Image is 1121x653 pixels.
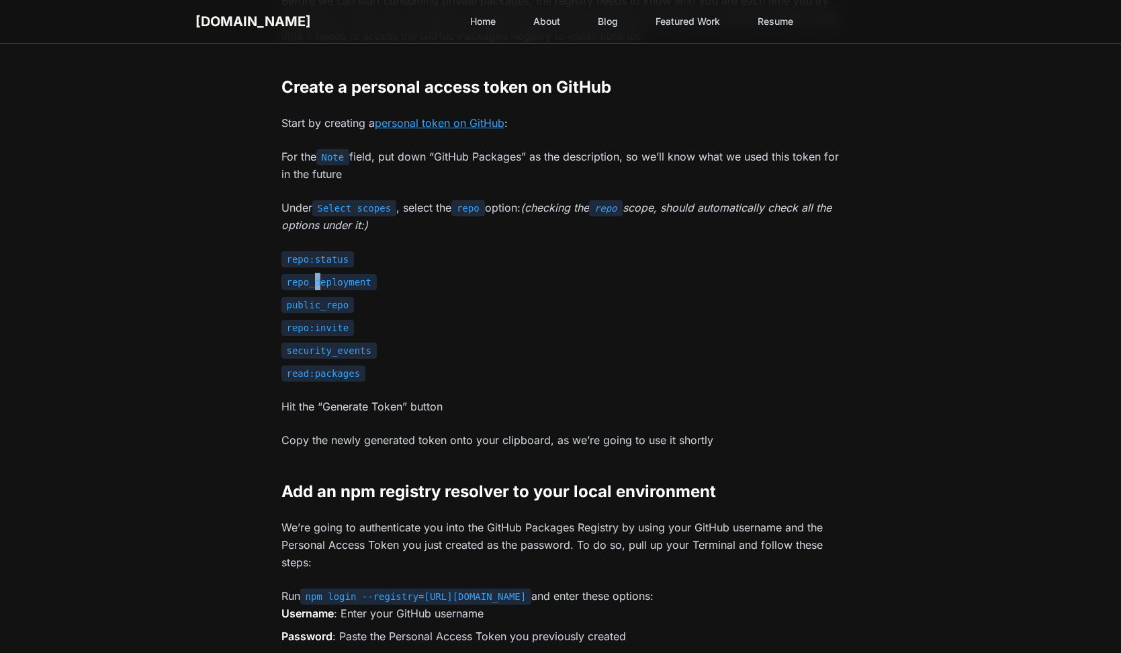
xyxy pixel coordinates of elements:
a: personal token on GitHub [375,116,504,130]
p: Under , select the option: [281,199,840,234]
a: [DOMAIN_NAME] [195,13,311,30]
code: Select scopes [312,200,397,216]
code: security_events [281,343,377,359]
code: repo [589,200,623,216]
li: : Enter your GitHub username [281,605,840,622]
code: repo_deployment [281,274,377,290]
code: repo:invite [281,320,355,336]
code: npm login --registry=[URL][DOMAIN_NAME] [300,589,532,605]
a: Blog [590,9,626,34]
code: Note [316,149,350,165]
h2: Create a personal access token on GitHub [281,77,840,98]
strong: Password [281,629,332,643]
p: We’re going to authenticate you into the GitHub Packages Registry by using your GitHub username a... [281,519,840,571]
code: public_repo [281,297,355,313]
code: repo [451,200,485,216]
li: : Paste the Personal Access Token you previously created [281,627,840,645]
code: repo:status [281,251,355,267]
code: read:packages [281,365,366,382]
p: Hit the “Generate Token” button [281,398,840,415]
strong: Username [281,607,334,620]
em: (checking the scope, should automatically check all the options under it:) [281,201,832,232]
p: For the field, put down “GitHub Packages” as the description, so we’ll know what we used this tok... [281,148,840,183]
a: Resume [750,9,801,34]
a: Home [462,9,504,34]
p: Copy the newly generated token onto your clipboard, as we’re going to use it shortly [281,431,840,449]
a: Featured Work [647,9,728,34]
a: About [525,9,568,34]
h2: Add an npm registry resolver to your local environment [281,481,840,503]
p: Start by creating a : [281,114,840,132]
